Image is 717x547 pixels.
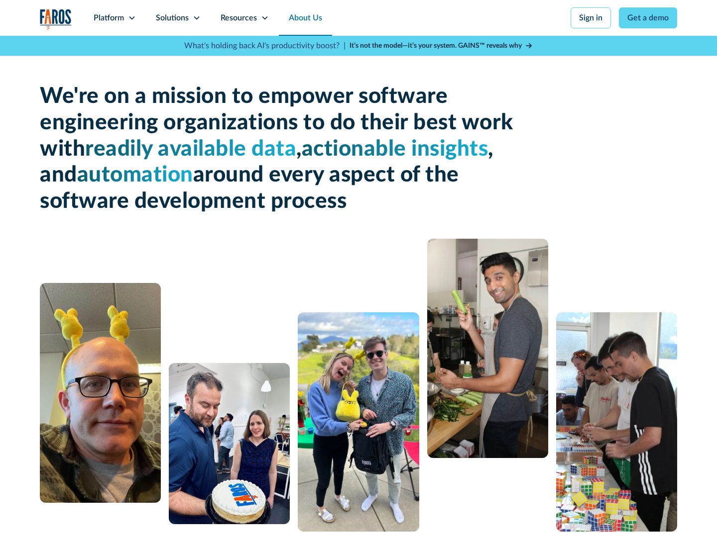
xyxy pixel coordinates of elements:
[302,138,488,160] span: actionable insights
[85,138,296,160] span: readily available data
[40,283,161,503] img: A man with glasses and a bald head wearing a yellow bunny headband.
[221,12,257,24] div: Resources
[350,41,533,51] a: It’s not the model—it’s your system. GAINS™ reveals why
[619,7,677,28] a: Get a demo
[350,42,522,49] strong: It’s not the model—it’s your system. GAINS™ reveals why
[40,9,72,29] a: home
[298,312,419,532] img: A man and a woman standing next to each other.
[556,312,677,532] img: 5 people constructing a puzzle from Rubik's cubes
[94,12,124,24] div: Platform
[427,239,548,458] img: man cooking with celery
[184,40,346,52] p: What's holding back AI's productivity boost? |
[40,84,518,215] h1: We're on a mission to empower software engineering organizations to do their best work with , , a...
[40,9,72,29] img: Logo of the analytics and reporting company Faros.
[571,7,611,28] a: Sign in
[77,164,193,186] span: automation
[156,12,189,24] div: Solutions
